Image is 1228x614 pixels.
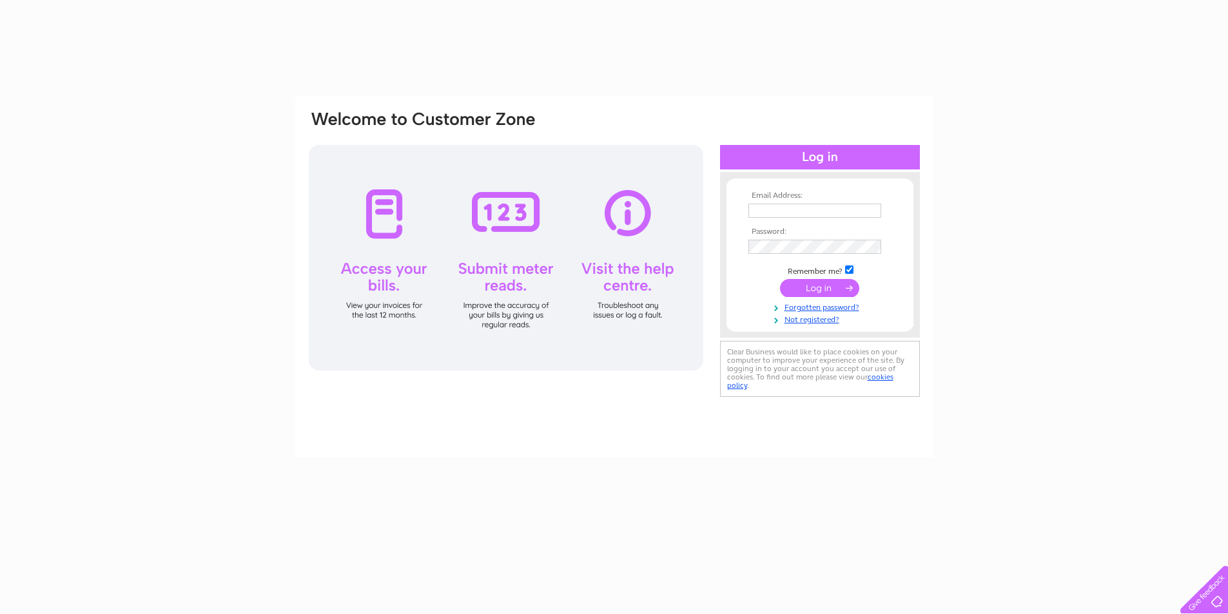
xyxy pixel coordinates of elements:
[745,264,895,276] td: Remember me?
[745,191,895,200] th: Email Address:
[727,372,893,390] a: cookies policy
[720,341,920,397] div: Clear Business would like to place cookies on your computer to improve your experience of the sit...
[780,279,859,297] input: Submit
[748,312,895,325] a: Not registered?
[748,300,895,312] a: Forgotten password?
[745,227,895,236] th: Password:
